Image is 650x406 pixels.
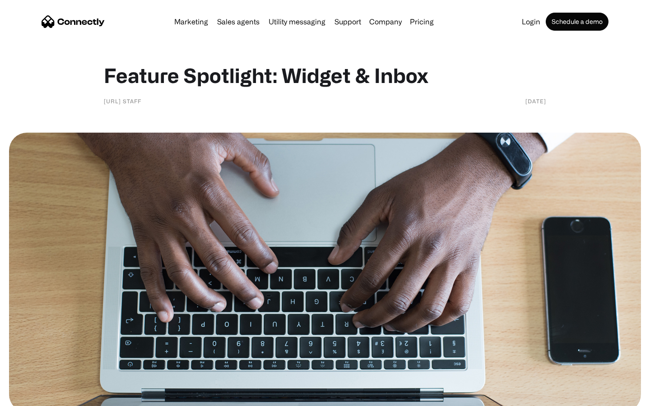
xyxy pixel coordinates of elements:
h1: Feature Spotlight: Widget & Inbox [104,63,546,88]
a: Support [331,18,365,25]
a: Sales agents [214,18,263,25]
a: Marketing [171,18,212,25]
a: Login [518,18,544,25]
a: Schedule a demo [546,13,608,31]
aside: Language selected: English [9,390,54,403]
a: Utility messaging [265,18,329,25]
a: Pricing [406,18,437,25]
div: [URL] staff [104,97,141,106]
ul: Language list [18,390,54,403]
div: Company [369,15,402,28]
div: [DATE] [525,97,546,106]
